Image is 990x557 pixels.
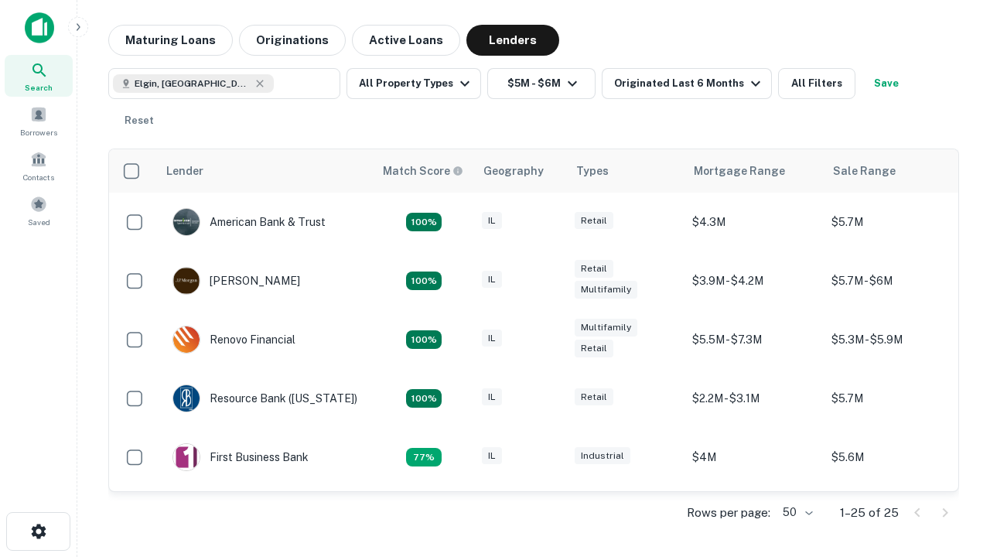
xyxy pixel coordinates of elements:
td: $4M [684,428,824,487]
div: Geography [483,162,544,180]
div: Retail [575,340,613,357]
span: Elgin, [GEOGRAPHIC_DATA], [GEOGRAPHIC_DATA] [135,77,251,91]
td: $5.6M [824,428,963,487]
div: American Bank & Trust [172,208,326,236]
div: Resource Bank ([US_STATE]) [172,384,357,412]
img: picture [173,326,200,353]
div: First Business Bank [172,443,309,471]
img: picture [173,209,200,235]
iframe: Chat Widget [913,384,990,458]
img: capitalize-icon.png [25,12,54,43]
button: Maturing Loans [108,25,233,56]
div: 50 [777,501,815,524]
button: Lenders [466,25,559,56]
button: All Property Types [346,68,481,99]
div: Types [576,162,609,180]
button: Save your search to get updates of matches that match your search criteria. [862,68,911,99]
span: Saved [28,216,50,228]
th: Capitalize uses an advanced AI algorithm to match your search with the best lender. The match sco... [374,149,474,193]
td: $5.7M [824,193,963,251]
div: IL [482,447,502,465]
div: Multifamily [575,281,637,299]
td: $5.5M - $7.3M [684,310,824,369]
th: Sale Range [824,149,963,193]
a: Search [5,55,73,97]
h6: Match Score [383,162,460,179]
div: Sale Range [833,162,896,180]
td: $5.3M - $5.9M [824,310,963,369]
span: Search [25,81,53,94]
th: Types [567,149,684,193]
div: Matching Properties: 4, hasApolloMatch: undefined [406,330,442,349]
div: IL [482,212,502,230]
th: Lender [157,149,374,193]
td: $5.1M [824,487,963,545]
div: Retail [575,212,613,230]
img: picture [173,385,200,412]
td: $2.2M - $3.1M [684,369,824,428]
span: Contacts [23,171,54,183]
th: Mortgage Range [684,149,824,193]
div: [PERSON_NAME] [172,267,300,295]
p: 1–25 of 25 [840,504,899,522]
div: IL [482,330,502,347]
div: Capitalize uses an advanced AI algorithm to match your search with the best lender. The match sco... [383,162,463,179]
button: Active Loans [352,25,460,56]
div: Retail [575,388,613,406]
button: $5M - $6M [487,68,596,99]
div: IL [482,271,502,289]
div: Matching Properties: 4, hasApolloMatch: undefined [406,389,442,408]
td: $5.7M - $6M [824,251,963,310]
td: $5.7M [824,369,963,428]
div: Lender [166,162,203,180]
td: $3.9M - $4.2M [684,251,824,310]
p: Rows per page: [687,504,770,522]
a: Saved [5,190,73,231]
div: Matching Properties: 4, hasApolloMatch: undefined [406,272,442,290]
th: Geography [474,149,567,193]
button: Originations [239,25,346,56]
div: Matching Properties: 3, hasApolloMatch: undefined [406,448,442,466]
button: Originated Last 6 Months [602,68,772,99]
img: picture [173,268,200,294]
div: Renovo Financial [172,326,295,354]
div: Retail [575,260,613,278]
button: All Filters [778,68,855,99]
div: Matching Properties: 7, hasApolloMatch: undefined [406,213,442,231]
a: Borrowers [5,100,73,142]
button: Reset [114,105,164,136]
div: Originated Last 6 Months [614,74,765,93]
span: Borrowers [20,126,57,138]
div: Mortgage Range [694,162,785,180]
div: Industrial [575,447,630,465]
td: $4.3M [684,193,824,251]
img: picture [173,444,200,470]
a: Contacts [5,145,73,186]
div: IL [482,388,502,406]
td: $3.1M [684,487,824,545]
div: Multifamily [575,319,637,337]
